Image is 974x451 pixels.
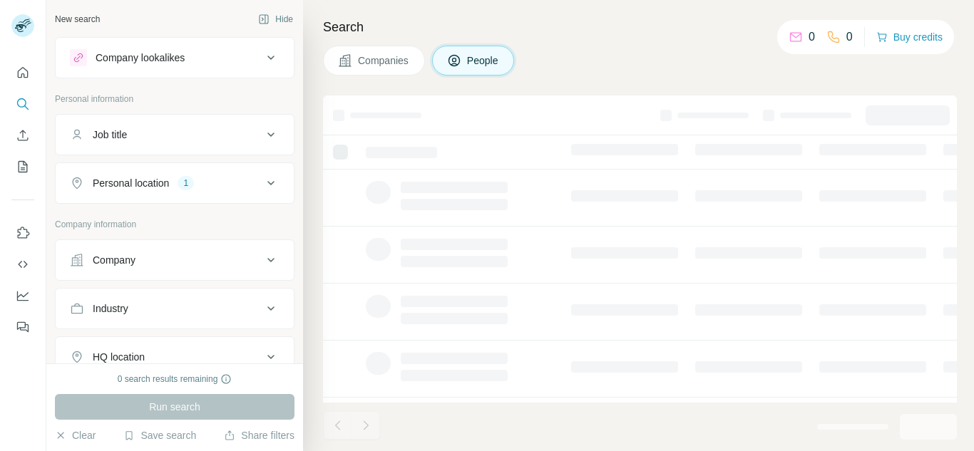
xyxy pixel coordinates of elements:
[11,91,34,117] button: Search
[93,253,135,267] div: Company
[93,176,169,190] div: Personal location
[55,13,100,26] div: New search
[178,177,194,190] div: 1
[55,428,96,442] button: Clear
[467,53,500,68] span: People
[55,218,294,231] p: Company information
[55,93,294,105] p: Personal information
[118,373,232,385] div: 0 search results remaining
[846,28,853,46] p: 0
[224,428,294,442] button: Share filters
[11,154,34,180] button: My lists
[248,9,303,30] button: Hide
[56,166,294,200] button: Personal location1
[323,17,957,37] h4: Search
[11,314,34,340] button: Feedback
[11,123,34,148] button: Enrich CSV
[93,128,127,142] div: Job title
[358,53,410,68] span: Companies
[11,283,34,309] button: Dashboard
[93,350,145,364] div: HQ location
[56,41,294,75] button: Company lookalikes
[56,340,294,374] button: HQ location
[11,60,34,85] button: Quick start
[809,28,815,46] p: 0
[11,252,34,277] button: Use Surfe API
[56,291,294,326] button: Industry
[56,243,294,277] button: Company
[11,220,34,246] button: Use Surfe on LinkedIn
[93,301,128,316] div: Industry
[876,27,943,47] button: Buy credits
[56,118,294,152] button: Job title
[123,428,196,442] button: Save search
[96,51,185,65] div: Company lookalikes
